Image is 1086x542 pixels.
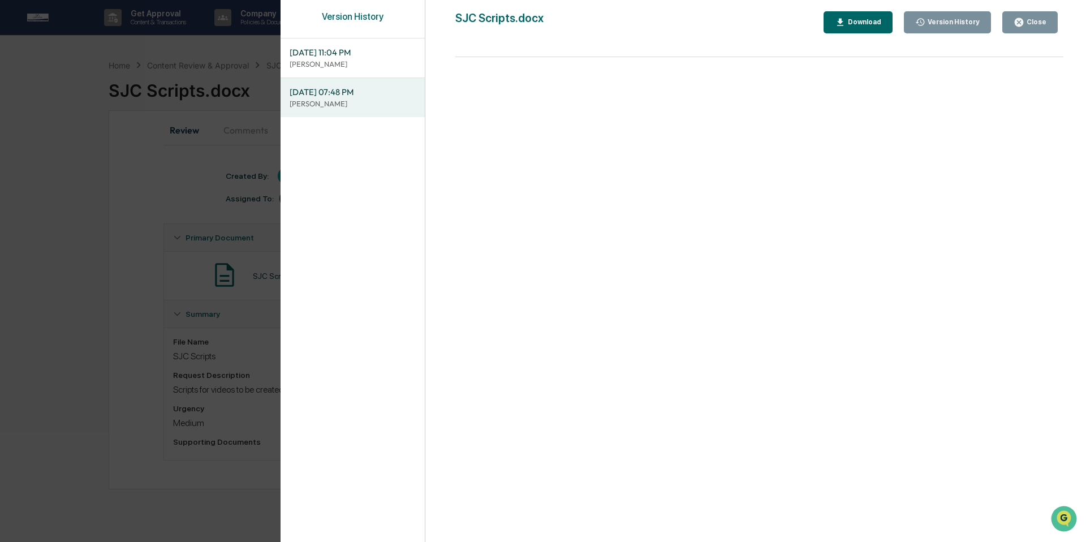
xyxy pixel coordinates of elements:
div: We're available if you need us! [38,98,143,107]
div: 🔎 [11,165,20,174]
button: Close [1002,11,1058,33]
span: Data Lookup [23,164,71,175]
span: Attestations [93,143,140,154]
a: 🖐️Preclearance [7,138,77,158]
div: SJC Scripts.docx [455,11,544,33]
iframe: Open customer support [1050,505,1080,535]
span: Preclearance [23,143,73,154]
div: 🗄️ [82,144,91,153]
div: [DATE] 11:04 PM[PERSON_NAME] [281,38,425,78]
div: Version History [925,18,980,26]
div: Version History [281,11,425,33]
p: [PERSON_NAME] [290,59,416,70]
a: 🔎Data Lookup [7,160,76,180]
button: Version History [904,11,992,33]
span: Pylon [113,192,137,200]
span: [DATE] 07:48 PM [290,86,416,98]
button: Download [824,11,893,33]
a: 🗄️Attestations [77,138,145,158]
p: [PERSON_NAME] [290,98,416,109]
div: 🖐️ [11,144,20,153]
div: Start new chat [38,87,186,98]
a: Powered byPylon [80,191,137,200]
div: Close [1024,18,1046,26]
span: [DATE] 11:04 PM [290,46,416,59]
button: Start new chat [192,90,206,104]
p: How can we help? [11,24,206,42]
div: [DATE] 07:48 PM[PERSON_NAME] [281,78,425,117]
div: Download [846,18,881,26]
img: 1746055101610-c473b297-6a78-478c-a979-82029cc54cd1 [11,87,32,107]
